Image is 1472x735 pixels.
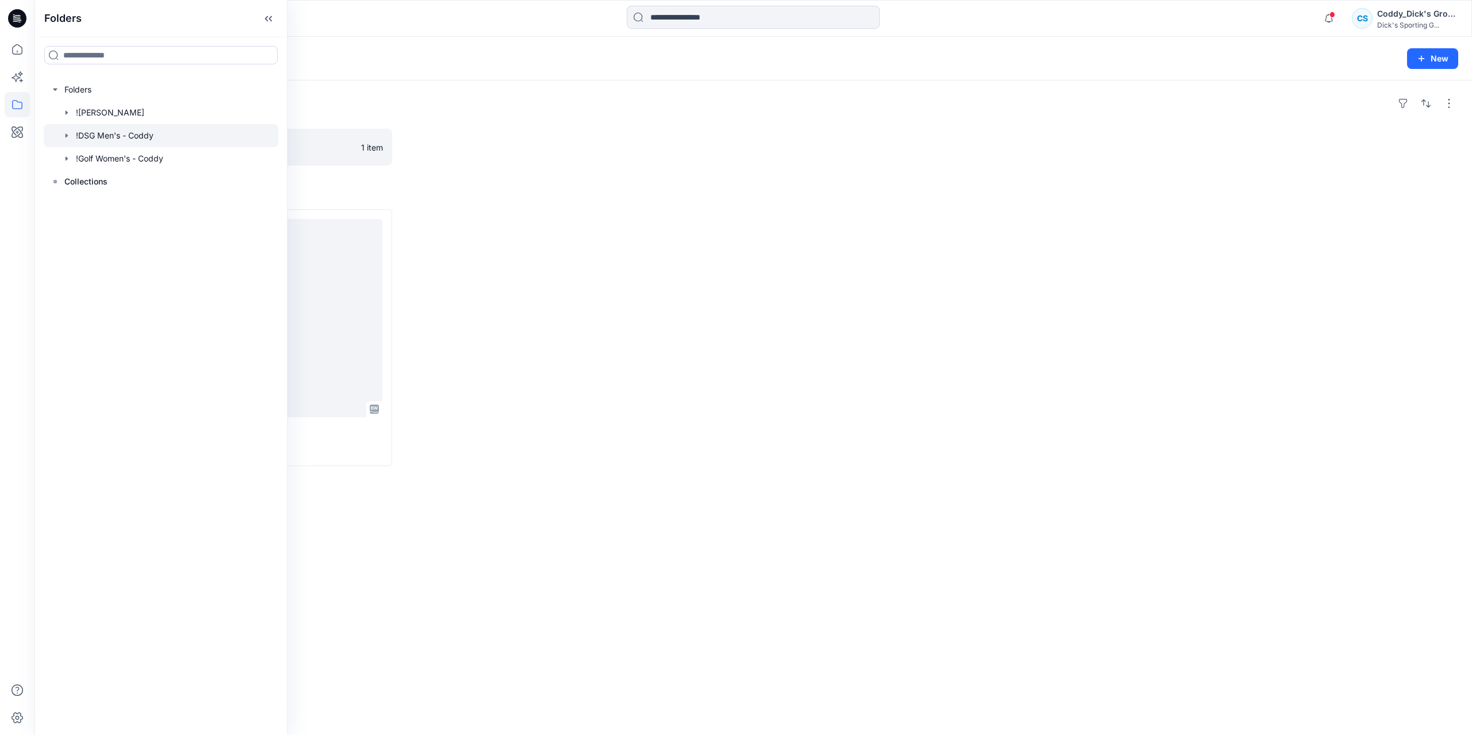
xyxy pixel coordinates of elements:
[1377,7,1458,21] div: Coddy_Dick's Group
[1377,21,1458,29] div: Dick's Sporting G...
[1407,48,1458,69] button: New
[1352,8,1373,29] div: CS
[64,175,108,188] p: Collections
[48,184,1458,198] h4: Styles
[361,141,383,153] p: 1 item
